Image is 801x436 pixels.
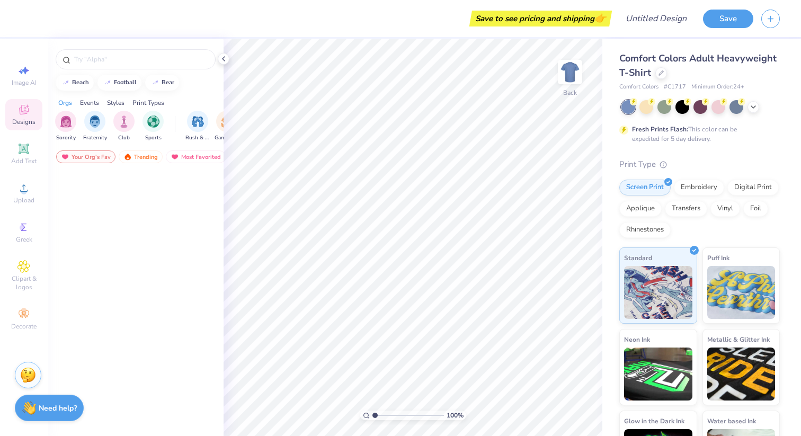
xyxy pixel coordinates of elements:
[72,79,89,85] div: beach
[703,10,753,28] button: Save
[166,150,226,163] div: Most Favorited
[624,348,692,401] img: Neon Ink
[60,115,72,128] img: Sorority Image
[632,125,688,134] strong: Fresh Prints Flash:
[118,115,130,128] img: Club Image
[39,403,77,413] strong: Need help?
[83,134,107,142] span: Fraternity
[215,111,239,142] button: filter button
[61,79,70,86] img: trend_line.gif
[691,83,744,92] span: Minimum Order: 24 +
[447,411,464,420] span: 100 %
[73,54,209,65] input: Try "Alpha"
[624,252,652,263] span: Standard
[743,201,768,217] div: Foil
[632,124,762,144] div: This color can be expedited for 5 day delivery.
[12,118,35,126] span: Designs
[143,111,164,142] button: filter button
[617,8,695,29] input: Untitled Design
[103,79,112,86] img: trend_line.gif
[123,153,132,161] img: trending.gif
[619,83,658,92] span: Comfort Colors
[12,78,37,87] span: Image AI
[619,201,662,217] div: Applique
[619,158,780,171] div: Print Type
[185,111,210,142] div: filter for Rush & Bid
[151,79,159,86] img: trend_line.gif
[472,11,609,26] div: Save to see pricing and shipping
[11,322,37,331] span: Decorate
[707,334,770,345] span: Metallic & Glitter Ink
[619,180,671,195] div: Screen Print
[113,111,135,142] div: filter for Club
[16,235,32,244] span: Greek
[215,111,239,142] div: filter for Game Day
[55,111,76,142] div: filter for Sorority
[559,61,581,83] img: Back
[97,75,141,91] button: football
[594,12,606,24] span: 👉
[13,196,34,204] span: Upload
[185,134,210,142] span: Rush & Bid
[624,266,692,319] img: Standard
[563,88,577,97] div: Back
[113,111,135,142] button: filter button
[56,75,94,91] button: beach
[707,415,756,426] span: Water based Ink
[56,134,76,142] span: Sorority
[107,98,124,108] div: Styles
[665,201,707,217] div: Transfers
[162,79,174,85] div: bear
[619,52,777,79] span: Comfort Colors Adult Heavyweight T-Shirt
[624,415,684,426] span: Glow in the Dark Ink
[145,134,162,142] span: Sports
[215,134,239,142] span: Game Day
[143,111,164,142] div: filter for Sports
[727,180,779,195] div: Digital Print
[80,98,99,108] div: Events
[147,115,159,128] img: Sports Image
[83,111,107,142] div: filter for Fraternity
[710,201,740,217] div: Vinyl
[114,79,137,85] div: football
[221,115,233,128] img: Game Day Image
[619,222,671,238] div: Rhinestones
[674,180,724,195] div: Embroidery
[132,98,164,108] div: Print Types
[83,111,107,142] button: filter button
[624,334,650,345] span: Neon Ink
[89,115,101,128] img: Fraternity Image
[145,75,179,91] button: bear
[55,111,76,142] button: filter button
[185,111,210,142] button: filter button
[11,157,37,165] span: Add Text
[664,83,686,92] span: # C1717
[56,150,115,163] div: Your Org's Fav
[192,115,204,128] img: Rush & Bid Image
[707,266,776,319] img: Puff Ink
[171,153,179,161] img: most_fav.gif
[61,153,69,161] img: most_fav.gif
[118,134,130,142] span: Club
[707,348,776,401] img: Metallic & Glitter Ink
[5,274,42,291] span: Clipart & logos
[119,150,163,163] div: Trending
[707,252,729,263] span: Puff Ink
[58,98,72,108] div: Orgs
